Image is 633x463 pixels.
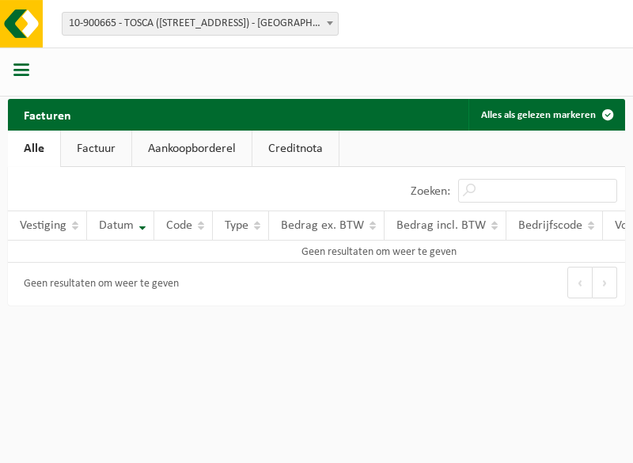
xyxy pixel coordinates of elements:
h2: Facturen [8,99,87,130]
span: Code [166,219,192,232]
span: 10-900665 - TOSCA (KANTOOR VLUCHTENBURG 11B) - AARTSELAAR [63,13,338,35]
span: Datum [99,219,134,232]
div: Geen resultaten om weer te geven [16,271,179,298]
button: Alles als gelezen markeren [468,99,624,131]
span: Bedrag ex. BTW [281,219,364,232]
a: Factuur [61,131,131,167]
a: Creditnota [252,131,339,167]
a: Alle [8,131,60,167]
span: Type [225,219,248,232]
a: Aankoopborderel [132,131,252,167]
span: Vestiging [20,219,66,232]
button: Next [593,267,617,298]
label: Zoeken: [411,185,450,198]
span: Bedrag incl. BTW [396,219,486,232]
span: Bedrijfscode [518,219,582,232]
span: 10-900665 - TOSCA (KANTOOR VLUCHTENBURG 11B) - AARTSELAAR [62,12,339,36]
button: Previous [567,267,593,298]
